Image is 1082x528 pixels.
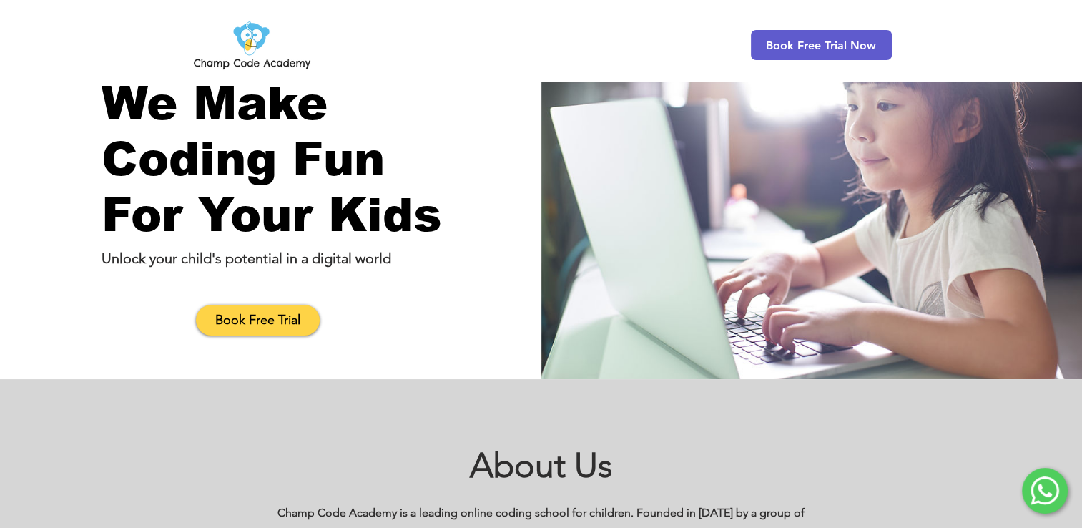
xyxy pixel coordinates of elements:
[751,30,892,60] a: Book Free Trial Now
[102,250,391,267] span: Unlock your child's potential in a digital world
[102,77,442,241] span: We Make Coding Fun For Your Kids
[470,445,612,486] span: About Us
[196,305,320,336] a: Book Free Trial
[541,39,1082,379] img: Pupil Using Laptop
[215,311,300,329] span: Book Free Trial
[191,17,313,73] img: Champ Code Academy Logo PNG.png
[766,39,876,52] span: Book Free Trial Now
